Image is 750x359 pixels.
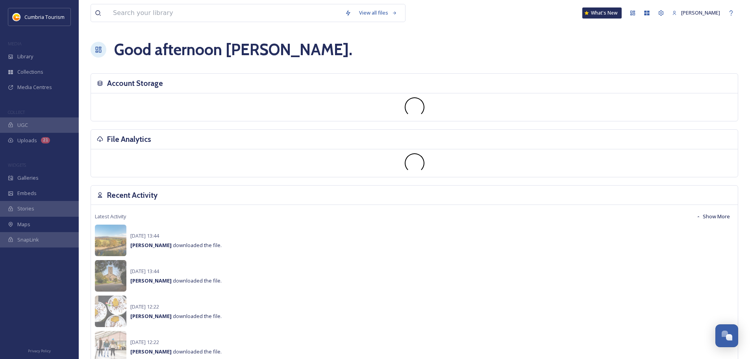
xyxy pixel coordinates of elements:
strong: [PERSON_NAME] [130,312,172,320]
span: UGC [17,121,28,129]
strong: [PERSON_NAME] [130,242,172,249]
h3: File Analytics [107,134,151,145]
span: Privacy Policy [28,348,51,353]
a: What's New [582,7,622,19]
span: WIDGETS [8,162,26,168]
span: Media Centres [17,84,52,91]
span: COLLECT [8,109,25,115]
span: [DATE] 12:22 [130,303,159,310]
span: downloaded the file. [130,277,222,284]
button: Show More [692,209,734,224]
span: SnapLink [17,236,39,244]
span: downloaded the file. [130,312,222,320]
span: [DATE] 13:44 [130,232,159,239]
span: Latest Activity [95,213,126,220]
span: Library [17,53,33,60]
a: View all files [355,5,401,20]
span: Embeds [17,190,37,197]
img: Kirkby%2520Lonsdale-84.jpg [95,260,126,292]
img: Kirkby%2520Lonsdale-26.jpg [95,225,126,256]
img: 58476bd0-491e-4d55-ba71-cceb2b4f5945.jpg [95,296,126,327]
a: Privacy Policy [28,346,51,355]
span: [DATE] 13:44 [130,268,159,275]
strong: [PERSON_NAME] [130,277,172,284]
h3: Account Storage [107,78,163,89]
span: Maps [17,221,30,228]
span: MEDIA [8,41,22,47]
button: Open Chat [715,324,738,347]
span: Stories [17,205,34,212]
h1: Good afternoon [PERSON_NAME] . [114,38,352,61]
span: [DATE] 12:22 [130,339,159,346]
strong: [PERSON_NAME] [130,348,172,355]
span: Cumbria Tourism [24,13,65,20]
input: Search your library [109,4,341,22]
span: downloaded the file. [130,348,222,355]
div: 21 [41,137,50,143]
span: [PERSON_NAME] [681,9,720,16]
a: [PERSON_NAME] [668,5,724,20]
span: Galleries [17,174,39,182]
span: Collections [17,68,43,76]
h3: Recent Activity [107,190,157,201]
span: Uploads [17,137,37,144]
img: images.jpg [13,13,20,21]
span: downloaded the file. [130,242,222,249]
